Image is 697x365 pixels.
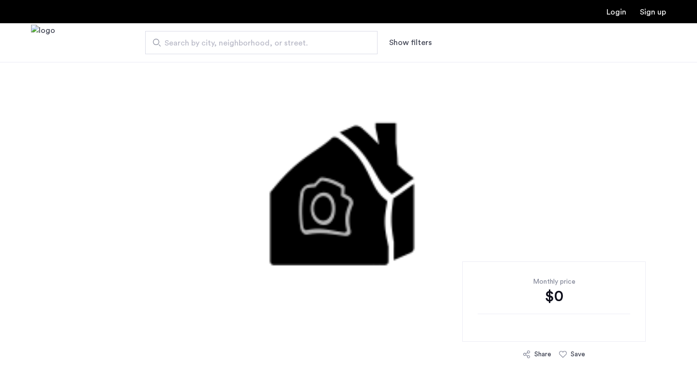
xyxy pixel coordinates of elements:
[534,350,551,359] div: Share
[31,25,55,61] img: logo
[31,25,55,61] a: Cazamio Logo
[478,287,630,306] div: $0
[640,8,666,16] a: Registration
[125,62,572,352] img: 1.gif
[571,350,585,359] div: Save
[389,37,432,48] button: Show or hide filters
[165,37,350,49] span: Search by city, neighborhood, or street.
[478,277,630,287] div: Monthly price
[606,8,626,16] a: Login
[145,31,378,54] input: Apartment Search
